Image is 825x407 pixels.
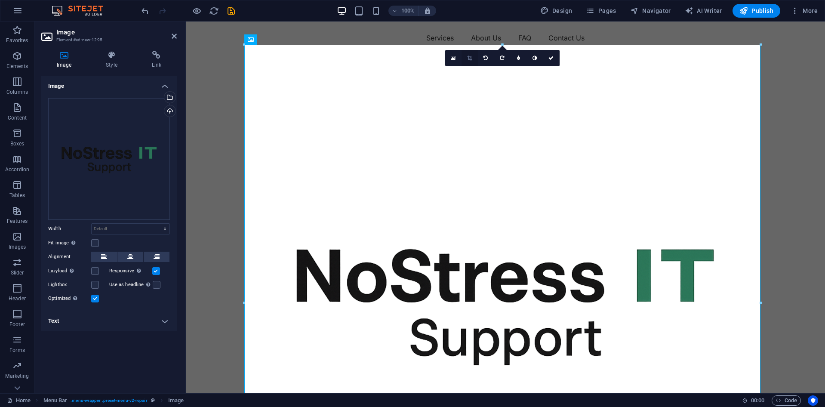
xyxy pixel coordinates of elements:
[733,4,780,18] button: Publish
[90,51,136,69] h4: Style
[630,6,671,15] span: Navigator
[462,50,478,66] a: Crop mode
[56,28,177,36] h2: Image
[136,51,177,69] h4: Link
[140,6,150,16] i: Undo: Change image (Ctrl+Z)
[772,395,801,406] button: Code
[191,6,202,16] button: Click here to leave preview mode and continue editing
[787,4,821,18] button: More
[401,6,415,16] h6: 100%
[757,397,758,404] span: :
[511,50,527,66] a: Blur
[5,373,29,379] p: Marketing
[48,238,91,248] label: Fit image
[586,6,616,15] span: Pages
[627,4,674,18] button: Navigator
[6,89,28,96] p: Columns
[140,6,150,16] button: undo
[582,4,619,18] button: Pages
[537,4,576,18] button: Design
[540,6,573,15] span: Design
[11,269,24,276] p: Slider
[9,244,26,250] p: Images
[7,395,31,406] a: Click to cancel selection. Double-click to open Pages
[43,395,68,406] span: Click to select. Double-click to edit
[5,166,29,173] p: Accordion
[9,321,25,328] p: Footer
[209,6,219,16] button: reload
[43,395,184,406] nav: breadcrumb
[48,252,91,262] label: Alignment
[168,395,184,406] span: Click to select. Double-click to edit
[6,63,28,70] p: Elements
[49,6,114,16] img: Editor Logo
[776,395,797,406] span: Code
[537,4,576,18] div: Design (Ctrl+Alt+Y)
[543,50,560,66] a: Confirm ( Ctrl ⏎ )
[41,311,177,331] h4: Text
[751,395,764,406] span: 00 00
[6,37,28,44] p: Favorites
[10,140,25,147] p: Boxes
[226,6,236,16] button: save
[109,266,152,276] label: Responsive
[681,4,726,18] button: AI Writer
[9,192,25,199] p: Tables
[445,50,462,66] a: Select files from the file manager, stock photos, or upload file(s)
[742,395,765,406] h6: Session time
[41,76,177,91] h4: Image
[109,280,153,290] label: Use as headline
[9,295,26,302] p: Header
[808,395,818,406] button: Usercentrics
[48,266,91,276] label: Lazyload
[48,226,91,231] label: Width
[48,293,91,304] label: Optimized
[48,98,170,220] div: ChatGPTImageOct2202504_26_11PM-856C37FdN7hxSiC3XFgf9Q.png
[685,6,722,15] span: AI Writer
[388,6,419,16] button: 100%
[9,347,25,354] p: Forms
[739,6,773,15] span: Publish
[494,50,511,66] a: Rotate right 90°
[7,218,28,225] p: Features
[791,6,818,15] span: More
[56,36,160,44] h3: Element #ed-new-1295
[48,280,91,290] label: Lightbox
[71,395,147,406] span: . menu-wrapper .preset-menu-v2-repair
[424,7,431,15] i: On resize automatically adjust zoom level to fit chosen device.
[478,50,494,66] a: Rotate left 90°
[151,398,155,403] i: This element is a customizable preset
[8,114,27,121] p: Content
[41,51,90,69] h4: Image
[527,50,543,66] a: Greyscale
